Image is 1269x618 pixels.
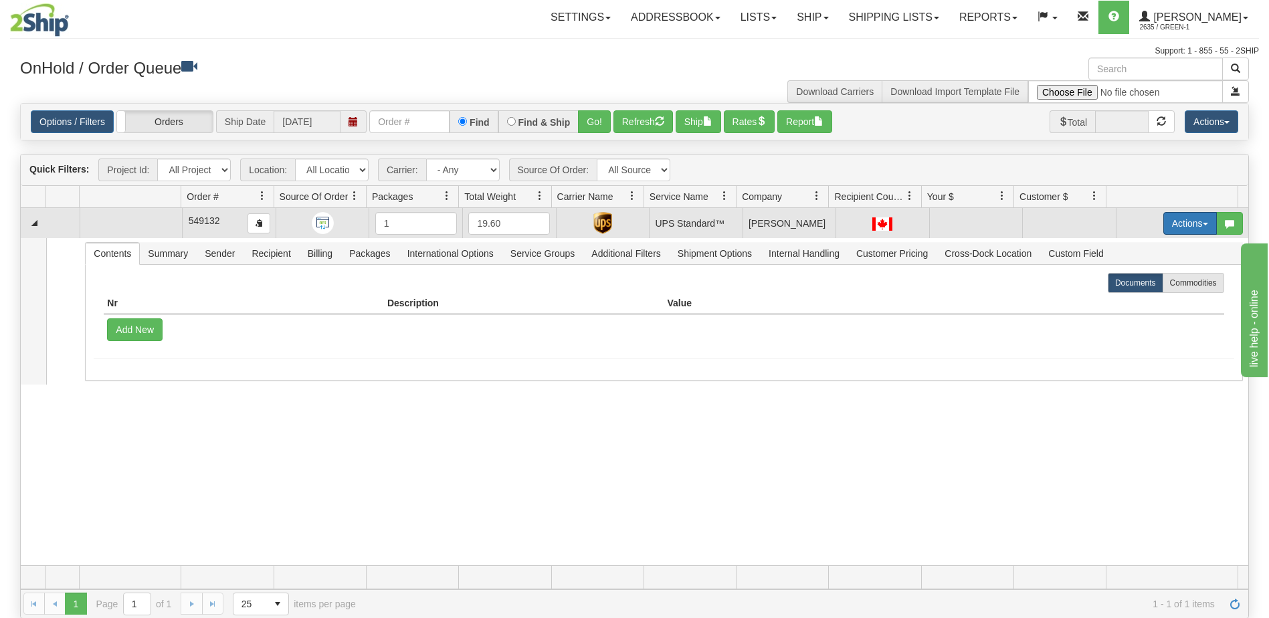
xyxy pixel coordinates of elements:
[312,212,334,234] img: API
[1238,241,1268,377] iframe: chat widget
[241,597,259,611] span: 25
[300,243,340,264] span: Billing
[713,185,736,207] a: Service Name filter column settings
[621,185,644,207] a: Carrier Name filter column settings
[233,593,289,615] span: Page sizes drop down
[557,190,613,203] span: Carrier Name
[1083,185,1106,207] a: Customer $ filter column settings
[787,1,838,34] a: Ship
[670,243,760,264] span: Shipment Options
[216,110,274,133] span: Ship Date
[1028,80,1223,103] input: Import
[96,593,172,615] span: Page of 1
[890,86,1019,97] a: Download Import Template File
[280,190,349,203] span: Source Of Order
[613,110,673,133] button: Refresh
[10,45,1259,57] div: Support: 1 - 855 - 55 - 2SHIP
[251,185,274,207] a: Order # filter column settings
[518,118,571,127] label: Find & Ship
[1108,273,1163,293] label: Documents
[927,190,954,203] span: Your $
[872,217,892,231] img: CA
[1050,110,1096,133] span: Total
[1150,11,1242,23] span: [PERSON_NAME]
[593,212,612,234] img: UPS
[341,243,398,264] span: Packages
[104,293,384,314] th: Nr
[267,593,288,615] span: select
[834,190,904,203] span: Recipient Country
[937,243,1040,264] span: Cross-Dock Location
[1139,21,1240,34] span: 2635 / Green-1
[233,593,356,615] span: items per page
[10,3,69,37] img: logo2635.jpg
[502,243,583,264] span: Service Groups
[1040,243,1111,264] span: Custom Field
[1222,58,1249,80] button: Search
[1129,1,1258,34] a: [PERSON_NAME] 2635 / Green-1
[107,318,163,341] button: Add New
[197,243,243,264] span: Sender
[1163,212,1217,235] button: Actions
[676,110,721,133] button: Ship
[583,243,669,264] span: Additional Filters
[384,293,664,314] th: Description
[528,185,551,207] a: Total Weight filter column settings
[20,58,625,77] h3: OnHold / Order Queue
[761,243,848,264] span: Internal Handling
[435,185,458,207] a: Packages filter column settings
[372,190,413,203] span: Packages
[65,593,86,614] span: Page 1
[664,293,944,314] th: Value
[805,185,828,207] a: Company filter column settings
[796,86,874,97] a: Download Carriers
[375,599,1215,609] span: 1 - 1 of 1 items
[991,185,1013,207] a: Your $ filter column settings
[10,8,124,24] div: live help - online
[343,185,366,207] a: Source Of Order filter column settings
[21,154,1248,186] div: grid toolbar
[140,243,196,264] span: Summary
[724,110,775,133] button: Rates
[742,190,782,203] span: Company
[187,190,218,203] span: Order #
[1224,593,1246,614] a: Refresh
[98,159,157,181] span: Project Id:
[470,118,490,127] label: Find
[1185,110,1238,133] button: Actions
[369,110,450,133] input: Order #
[86,243,139,264] span: Contents
[777,110,832,133] button: Report
[399,243,502,264] span: International Options
[189,215,220,226] span: 549132
[848,243,936,264] span: Customer Pricing
[243,243,298,264] span: Recipient
[649,208,743,238] td: UPS Standard™
[378,159,426,181] span: Carrier:
[898,185,921,207] a: Recipient Country filter column settings
[578,110,611,133] button: Go!
[650,190,708,203] span: Service Name
[240,159,295,181] span: Location:
[124,593,151,615] input: Page 1
[839,1,949,34] a: Shipping lists
[730,1,787,34] a: Lists
[541,1,621,34] a: Settings
[949,1,1028,34] a: Reports
[1088,58,1223,80] input: Search
[1163,273,1224,293] label: Commodities
[509,159,597,181] span: Source Of Order:
[248,213,270,233] button: Copy to clipboard
[621,1,730,34] a: Addressbook
[743,208,836,238] td: [PERSON_NAME]
[31,110,114,133] a: Options / Filters
[464,190,516,203] span: Total Weight
[117,111,213,132] label: Orders
[26,215,43,231] a: Collapse
[29,163,89,176] label: Quick Filters:
[1019,190,1068,203] span: Customer $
